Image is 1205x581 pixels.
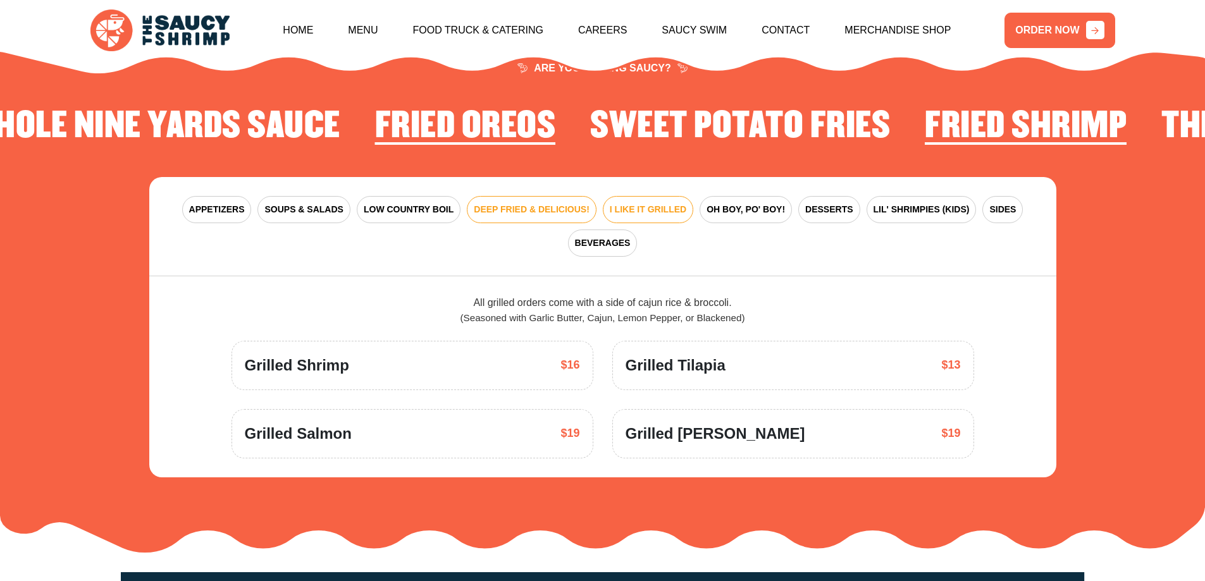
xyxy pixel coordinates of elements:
[610,203,686,216] span: I LIKE IT GRILLED
[245,422,352,445] span: Grilled Salmon
[348,3,378,58] a: Menu
[626,422,805,445] span: Grilled [PERSON_NAME]
[982,196,1023,223] button: SIDES
[232,295,974,326] div: All grilled orders come with a side of cajun rice & broccoli.
[1004,13,1115,48] a: ORDER NOW
[844,3,951,58] a: Merchandise Shop
[467,196,596,223] button: DEEP FRIED & DELICIOUS!
[245,354,349,377] span: Grilled Shrimp
[662,3,727,58] a: Saucy Swim
[590,107,890,151] li: 4 of 4
[412,3,543,58] a: Food Truck & Catering
[603,196,693,223] button: I LIKE IT GRILLED
[578,3,627,58] a: Careers
[182,196,252,223] button: APPETIZERS
[575,236,631,250] span: BEVERAGES
[762,3,810,58] a: Contact
[568,229,638,257] button: BEVERAGES
[357,196,460,223] button: LOW COUNTRY BOIL
[925,107,1127,151] li: 1 of 4
[989,203,1016,216] span: SIDES
[375,107,556,146] h2: Fried Oreos
[264,203,343,216] span: SOUPS & SALADS
[700,196,792,223] button: OH BOY, PO' BOY!
[560,425,579,442] span: $19
[626,354,726,377] span: Grilled Tilapia
[364,203,454,216] span: LOW COUNTRY BOIL
[867,196,977,223] button: LIL' SHRIMPIES (KIDS)
[941,357,960,374] span: $13
[375,107,556,151] li: 3 of 4
[460,312,745,323] span: (Seasoned with Garlic Butter, Cajun, Lemon Pepper, or Blackened)
[707,203,785,216] span: OH BOY, PO' BOY!
[798,196,860,223] button: DESSERTS
[90,9,230,52] img: logo
[283,3,313,58] a: Home
[590,107,890,146] h2: Sweet Potato Fries
[805,203,853,216] span: DESSERTS
[257,196,350,223] button: SOUPS & SALADS
[189,203,245,216] span: APPETIZERS
[941,425,960,442] span: $19
[874,203,970,216] span: LIL' SHRIMPIES (KIDS)
[474,203,590,216] span: DEEP FRIED & DELICIOUS!
[925,107,1127,146] h2: Fried Shrimp
[560,357,579,374] span: $16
